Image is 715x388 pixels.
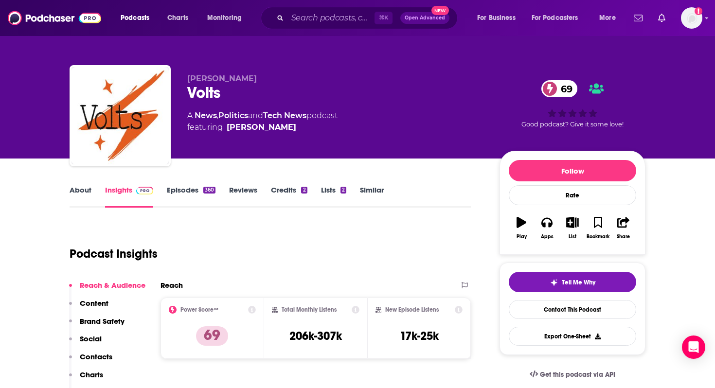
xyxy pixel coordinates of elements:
[187,110,338,133] div: A podcast
[69,334,102,352] button: Social
[682,335,705,359] div: Open Intercom Messenger
[200,10,254,26] button: open menu
[70,185,91,208] a: About
[477,11,516,25] span: For Business
[585,211,610,246] button: Bookmark
[551,80,577,97] span: 69
[587,234,609,240] div: Bookmark
[80,370,103,379] p: Charts
[167,11,188,25] span: Charts
[525,10,592,26] button: open menu
[400,12,449,24] button: Open AdvancedNew
[187,74,257,83] span: [PERSON_NAME]
[509,300,636,319] a: Contact This Podcast
[69,299,108,317] button: Content
[375,12,393,24] span: ⌘ K
[509,211,534,246] button: Play
[121,11,149,25] span: Podcasts
[321,185,346,208] a: Lists2
[282,306,337,313] h2: Total Monthly Listens
[500,74,645,134] div: 69Good podcast? Give it some love!
[161,281,183,290] h2: Reach
[203,187,215,194] div: 360
[167,185,215,208] a: Episodes360
[196,326,228,346] p: 69
[550,279,558,286] img: tell me why sparkle
[80,299,108,308] p: Content
[517,234,527,240] div: Play
[69,317,125,335] button: Brand Safety
[136,187,153,194] img: Podchaser Pro
[681,7,702,29] span: Logged in as amandalamPR
[509,160,636,181] button: Follow
[569,234,576,240] div: List
[599,11,616,25] span: More
[69,370,103,388] button: Charts
[360,185,384,208] a: Similar
[289,329,342,343] h3: 206k-307k
[187,122,338,133] span: featuring
[509,185,636,205] div: Rate
[80,281,145,290] p: Reach & Audience
[70,247,158,261] h1: Podcast Insights
[617,234,630,240] div: Share
[69,352,112,370] button: Contacts
[509,327,636,346] button: Export One-Sheet
[287,10,375,26] input: Search podcasts, credits, & more...
[271,185,307,208] a: Credits2
[560,211,585,246] button: List
[654,10,669,26] a: Show notifications dropdown
[541,80,577,97] a: 69
[69,281,145,299] button: Reach & Audience
[431,6,449,15] span: New
[405,16,445,20] span: Open Advanced
[695,7,702,15] svg: Add a profile image
[509,272,636,292] button: tell me why sparkleTell Me Why
[270,7,467,29] div: Search podcasts, credits, & more...
[522,363,623,387] a: Get this podcast via API
[534,211,559,246] button: Apps
[218,111,248,120] a: Politics
[521,121,624,128] span: Good podcast? Give it some love!
[540,370,615,379] span: Get this podcast via API
[611,211,636,246] button: Share
[541,234,554,240] div: Apps
[681,7,702,29] img: User Profile
[263,111,306,120] a: Tech News
[340,187,346,194] div: 2
[681,7,702,29] button: Show profile menu
[301,187,307,194] div: 2
[80,352,112,361] p: Contacts
[592,10,628,26] button: open menu
[227,122,296,133] a: David Roberts
[630,10,646,26] a: Show notifications dropdown
[217,111,218,120] span: ,
[562,279,595,286] span: Tell Me Why
[8,9,101,27] img: Podchaser - Follow, Share and Rate Podcasts
[195,111,217,120] a: News
[229,185,257,208] a: Reviews
[385,306,439,313] h2: New Episode Listens
[71,67,169,164] img: Volts
[470,10,528,26] button: open menu
[207,11,242,25] span: Monitoring
[532,11,578,25] span: For Podcasters
[114,10,162,26] button: open menu
[400,329,439,343] h3: 17k-25k
[180,306,218,313] h2: Power Score™
[248,111,263,120] span: and
[80,334,102,343] p: Social
[80,317,125,326] p: Brand Safety
[105,185,153,208] a: InsightsPodchaser Pro
[161,10,194,26] a: Charts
